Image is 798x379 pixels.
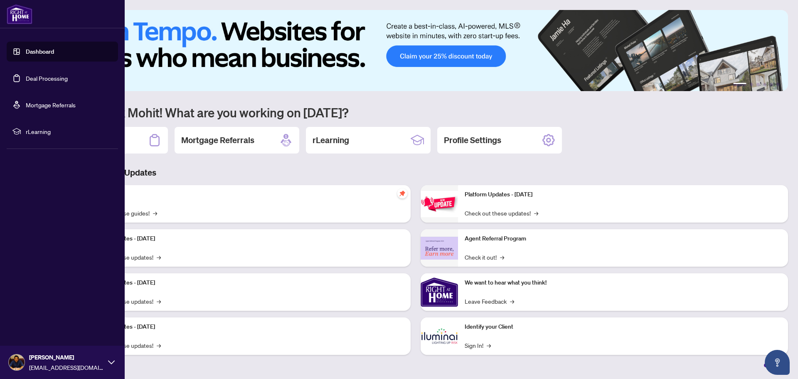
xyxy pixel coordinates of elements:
img: Platform Updates - June 23, 2025 [421,191,458,217]
img: Profile Icon [9,354,25,370]
span: → [157,297,161,306]
img: We want to hear what you think! [421,273,458,311]
h2: Mortgage Referrals [181,134,254,146]
img: Slide 0 [43,10,788,91]
button: 2 [750,83,753,86]
h3: Brokerage & Industry Updates [43,167,788,178]
img: Agent Referral Program [421,237,458,260]
a: Mortgage Referrals [26,101,76,109]
p: Identify your Client [465,322,781,332]
span: [EMAIL_ADDRESS][DOMAIN_NAME] [29,363,104,372]
p: We want to hear what you think! [465,278,781,287]
a: Check it out!→ [465,253,504,262]
button: Open asap [765,350,790,375]
button: 4 [763,83,766,86]
h1: Welcome back Mohit! What are you working on [DATE]? [43,104,788,120]
span: [PERSON_NAME] [29,353,104,362]
span: rLearning [26,127,112,136]
a: Deal Processing [26,74,68,82]
img: Identify your Client [421,317,458,355]
button: 1 [733,83,746,86]
h2: Profile Settings [444,134,501,146]
p: Platform Updates - [DATE] [87,278,404,287]
p: Platform Updates - [DATE] [465,190,781,199]
span: → [157,253,161,262]
a: Dashboard [26,48,54,55]
span: → [487,341,491,350]
a: Sign In!→ [465,341,491,350]
p: Self-Help [87,190,404,199]
h2: rLearning [313,134,349,146]
span: → [153,208,157,218]
span: → [157,341,161,350]
span: → [500,253,504,262]
img: logo [7,4,32,24]
button: 6 [776,83,780,86]
a: Check out these updates!→ [465,208,538,218]
p: Platform Updates - [DATE] [87,234,404,243]
span: → [534,208,538,218]
p: Agent Referral Program [465,234,781,243]
button: 3 [756,83,760,86]
span: pushpin [397,188,407,198]
p: Platform Updates - [DATE] [87,322,404,332]
button: 5 [770,83,773,86]
a: Leave Feedback→ [465,297,514,306]
span: → [510,297,514,306]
